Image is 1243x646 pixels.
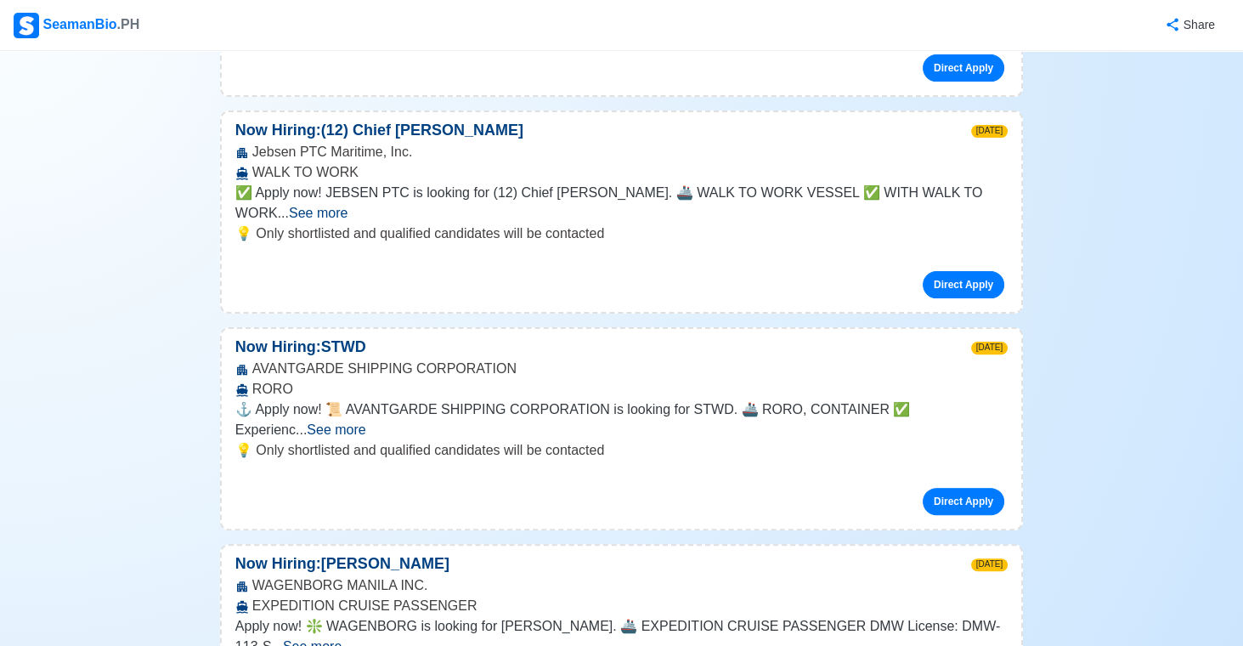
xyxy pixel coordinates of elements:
span: ... [296,422,366,437]
a: Direct Apply [923,271,1004,298]
span: [DATE] [971,558,1008,571]
img: Logo [14,13,39,38]
p: Now Hiring: (12) Chief [PERSON_NAME] [222,119,537,142]
button: Share [1148,8,1229,42]
span: See more [307,422,365,437]
p: Now Hiring: [PERSON_NAME] [222,552,463,575]
span: See more [289,206,347,220]
span: [DATE] [971,342,1008,354]
div: Jebsen PTC Maritime, Inc. WALK TO WORK [222,142,1021,183]
span: ✅ Apply now! JEBSEN PTC is looking for (12) Chief [PERSON_NAME]. 🚢 WALK TO WORK VESSEL ✅ WITH WAL... [235,185,983,220]
span: ⚓ Apply now! 📜 AVANTGARDE SHIPPING CORPORATION is looking for STWD. 🚢 RORO, CONTAINER ✅ Experienc [235,402,911,437]
div: WAGENBORG MANILA INC. EXPEDITION CRUISE PASSENGER [222,575,1021,616]
div: AVANTGARDE SHIPPING CORPORATION RORO [222,359,1021,399]
a: Direct Apply [923,488,1004,515]
span: ... [278,206,348,220]
a: Direct Apply [923,54,1004,82]
p: 💡 Only shortlisted and qualified candidates will be contacted [235,224,1008,244]
span: [DATE] [971,125,1008,138]
p: 💡 Only shortlisted and qualified candidates will be contacted [235,440,1008,461]
span: .PH [117,17,140,31]
p: Now Hiring: STWD [222,336,380,359]
div: SeamanBio [14,13,139,38]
